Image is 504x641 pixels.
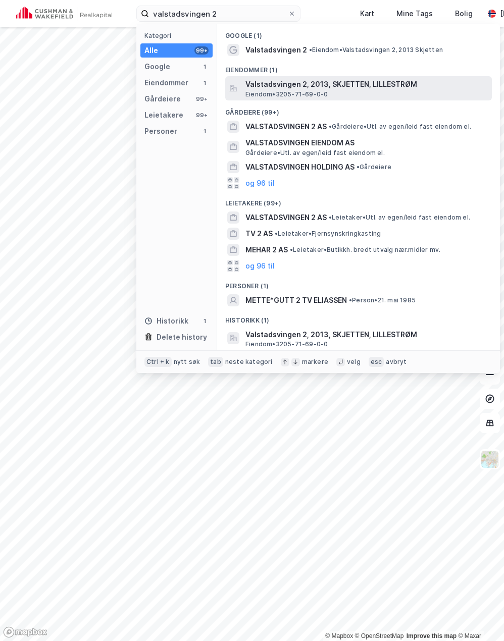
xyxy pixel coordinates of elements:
[144,357,172,367] div: Ctrl + k
[275,230,381,238] span: Leietaker • Fjernsynskringkasting
[245,294,347,306] span: METTE*GUTT 2 TV ELIASSEN
[200,79,209,87] div: 1
[144,61,170,73] div: Google
[290,246,440,254] span: Leietaker • Butikkh. bredt utvalg nær.midler mv.
[329,213,332,221] span: •
[245,137,488,149] span: VALSTADSVINGEN EIENDOM AS
[217,274,500,292] div: Personer (1)
[200,317,209,325] div: 1
[329,213,470,222] span: Leietaker • Utl. av egen/leid fast eiendom el.
[144,44,158,57] div: Alle
[245,244,288,256] span: MEHAR 2 AS
[275,230,278,237] span: •
[357,163,391,171] span: Gårdeiere
[200,127,209,135] div: 1
[453,593,504,641] div: Kontrollprogram for chat
[245,177,275,189] button: og 96 til
[329,123,332,130] span: •
[453,593,504,641] iframe: Chat Widget
[200,63,209,71] div: 1
[16,7,112,21] img: cushman-wakefield-realkapital-logo.202ea83816669bd177139c58696a8fa1.svg
[225,358,273,366] div: neste kategori
[349,296,352,304] span: •
[290,246,293,253] span: •
[245,260,275,272] button: og 96 til
[480,450,499,469] img: Z
[329,123,471,131] span: Gårdeiere • Utl. av egen/leid fast eiendom el.
[455,8,473,20] div: Bolig
[208,357,223,367] div: tab
[144,125,177,137] div: Personer
[355,632,404,639] a: OpenStreetMap
[144,77,188,89] div: Eiendommer
[407,632,457,639] a: Improve this map
[245,44,307,56] span: Valstadsvingen 2
[245,121,327,133] span: VALSTADSVINGEN 2 AS
[217,58,500,76] div: Eiendommer (1)
[357,163,360,171] span: •
[245,329,488,341] span: Valstadsvingen 2, 2013, SKJETTEN, LILLESTRØM
[245,211,327,224] span: VALSTADSVINGEN 2 AS
[325,632,353,639] a: Mapbox
[309,46,312,54] span: •
[309,46,443,54] span: Eiendom • Valstadsvingen 2, 2013 Skjetten
[217,308,500,327] div: Historikk (1)
[3,626,47,638] a: Mapbox homepage
[245,340,328,348] span: Eiendom • 3205-71-69-0-0
[144,32,213,39] div: Kategori
[245,161,355,173] span: VALSTADSVINGEN HOLDING AS
[302,358,328,366] div: markere
[217,100,500,119] div: Gårdeiere (99+)
[144,315,188,327] div: Historikk
[194,46,209,55] div: 99+
[174,358,200,366] div: nytt søk
[396,8,433,20] div: Mine Tags
[349,296,416,304] span: Person • 21. mai 1985
[245,90,328,98] span: Eiendom • 3205-71-69-0-0
[194,95,209,103] div: 99+
[369,357,384,367] div: esc
[144,93,181,105] div: Gårdeiere
[347,358,361,366] div: velg
[144,109,183,121] div: Leietakere
[157,331,207,343] div: Delete history
[245,149,385,157] span: Gårdeiere • Utl. av egen/leid fast eiendom el.
[360,8,374,20] div: Kart
[245,78,488,90] span: Valstadsvingen 2, 2013, SKJETTEN, LILLESTRØM
[245,228,273,240] span: TV 2 AS
[217,24,500,42] div: Google (1)
[386,358,407,366] div: avbryt
[194,111,209,119] div: 99+
[149,6,288,21] input: Søk på adresse, matrikkel, gårdeiere, leietakere eller personer
[217,191,500,209] div: Leietakere (99+)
